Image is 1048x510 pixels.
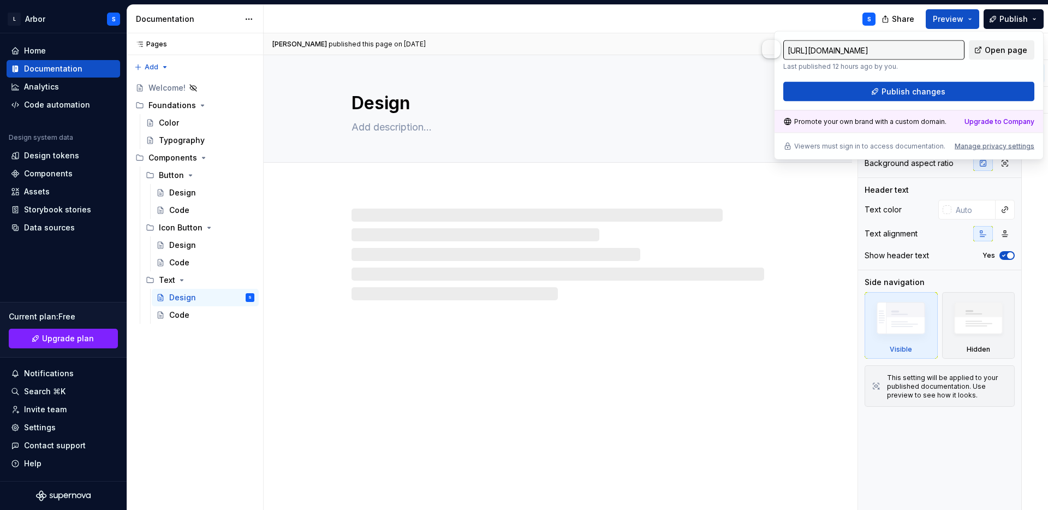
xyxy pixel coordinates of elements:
[24,368,74,379] div: Notifications
[24,99,90,110] div: Code automation
[7,183,120,200] a: Assets
[159,275,175,286] div: Text
[131,97,259,114] div: Foundations
[7,419,120,436] a: Settings
[24,81,59,92] div: Analytics
[131,40,167,49] div: Pages
[329,40,426,49] div: published this page on [DATE]
[933,14,963,25] span: Preview
[131,149,259,167] div: Components
[985,45,1027,56] span: Open page
[882,86,945,97] span: Publish changes
[152,201,259,219] a: Code
[24,386,65,397] div: Search ⌘K
[169,257,189,268] div: Code
[152,289,259,306] a: DesignS
[7,365,120,382] button: Notifications
[926,9,979,29] button: Preview
[7,165,120,182] a: Components
[867,15,871,23] div: S
[25,14,45,25] div: Arbor
[7,42,120,60] a: Home
[24,422,56,433] div: Settings
[141,219,259,236] div: Icon Button
[112,15,116,23] div: S
[2,7,124,31] button: LArborS
[24,150,79,161] div: Design tokens
[865,185,909,195] div: Header text
[9,329,118,348] a: Upgrade plan
[131,79,259,97] a: Welcome!
[141,114,259,132] a: Color
[892,14,914,25] span: Share
[169,310,189,321] div: Code
[865,204,902,215] div: Text color
[887,373,1008,400] div: This setting will be applied to your published documentation. Use preview to see how it looks.
[148,100,196,111] div: Foundations
[865,250,929,261] div: Show header text
[24,458,41,469] div: Help
[969,40,1034,60] a: Open page
[955,142,1034,151] button: Manage privacy settings
[890,345,912,354] div: Visible
[7,219,120,236] a: Data sources
[131,79,259,324] div: Page tree
[169,187,196,198] div: Design
[169,292,196,303] div: Design
[148,82,186,93] div: Welcome!
[169,240,196,251] div: Design
[865,158,954,169] div: Background aspect ratio
[24,63,82,74] div: Documentation
[159,170,184,181] div: Button
[7,401,120,418] a: Invite team
[794,142,945,151] p: Viewers must sign in to access documentation.
[141,132,259,149] a: Typography
[152,254,259,271] a: Code
[141,271,259,289] div: Text
[159,117,179,128] div: Color
[24,204,91,215] div: Storybook stories
[159,135,205,146] div: Typography
[7,455,120,472] button: Help
[7,78,120,96] a: Analytics
[7,60,120,78] a: Documentation
[7,383,120,400] button: Search ⌘K
[967,345,990,354] div: Hidden
[42,333,94,344] span: Upgrade plan
[7,96,120,114] a: Code automation
[982,251,995,260] label: Yes
[24,222,75,233] div: Data sources
[131,60,172,75] button: Add
[24,440,86,451] div: Contact support
[24,45,46,56] div: Home
[9,133,73,142] div: Design system data
[136,14,239,25] div: Documentation
[159,222,203,233] div: Icon Button
[152,306,259,324] a: Code
[984,9,1044,29] button: Publish
[783,82,1034,102] button: Publish changes
[24,168,73,179] div: Components
[152,184,259,201] a: Design
[783,62,964,71] p: Last published 12 hours ago by you.
[36,490,91,501] svg: Supernova Logo
[145,63,158,72] span: Add
[24,404,67,415] div: Invite team
[865,292,938,359] div: Visible
[349,90,762,116] textarea: Design
[783,117,946,126] div: Promote your own brand with a custom domain.
[272,40,327,49] span: [PERSON_NAME]
[7,147,120,164] a: Design tokens
[942,292,1015,359] div: Hidden
[964,117,1034,126] a: Upgrade to Company
[9,311,118,322] div: Current plan : Free
[999,14,1028,25] span: Publish
[148,152,197,163] div: Components
[24,186,50,197] div: Assets
[7,201,120,218] a: Storybook stories
[8,13,21,26] div: L
[248,292,252,303] div: S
